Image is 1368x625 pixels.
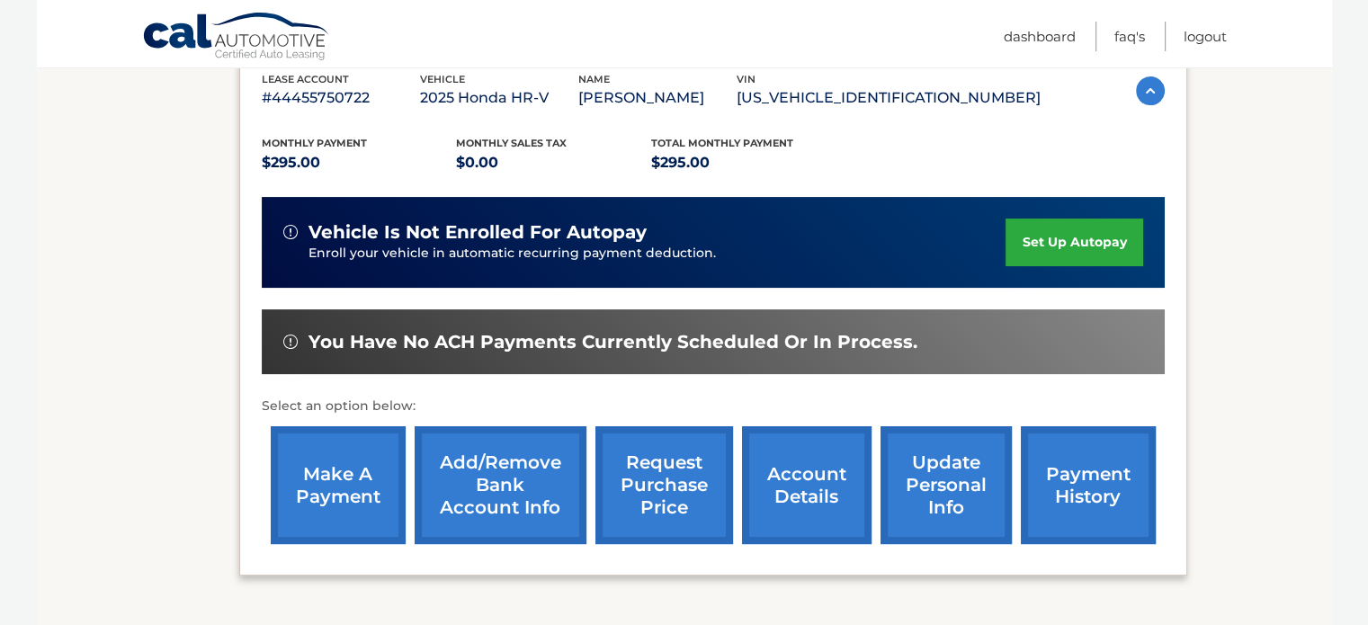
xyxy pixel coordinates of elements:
[881,426,1012,544] a: update personal info
[308,331,917,353] span: You have no ACH payments currently scheduled or in process.
[1006,219,1142,266] a: set up autopay
[283,335,298,349] img: alert-white.svg
[737,85,1041,111] p: [US_VEHICLE_IDENTIFICATION_NUMBER]
[283,225,298,239] img: alert-white.svg
[262,137,367,149] span: Monthly Payment
[1021,426,1156,544] a: payment history
[1136,76,1165,105] img: accordion-active.svg
[578,73,610,85] span: name
[1004,22,1076,51] a: Dashboard
[456,150,651,175] p: $0.00
[420,85,578,111] p: 2025 Honda HR-V
[308,221,647,244] span: vehicle is not enrolled for autopay
[578,85,737,111] p: [PERSON_NAME]
[420,73,465,85] span: vehicle
[742,426,872,544] a: account details
[262,73,349,85] span: lease account
[262,150,457,175] p: $295.00
[262,396,1165,417] p: Select an option below:
[308,244,1006,263] p: Enroll your vehicle in automatic recurring payment deduction.
[1184,22,1227,51] a: Logout
[651,137,793,149] span: Total Monthly Payment
[651,150,846,175] p: $295.00
[595,426,733,544] a: request purchase price
[1114,22,1145,51] a: FAQ's
[415,426,586,544] a: Add/Remove bank account info
[142,12,331,64] a: Cal Automotive
[271,426,406,544] a: make a payment
[737,73,756,85] span: vin
[456,137,567,149] span: Monthly sales Tax
[262,85,420,111] p: #44455750722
